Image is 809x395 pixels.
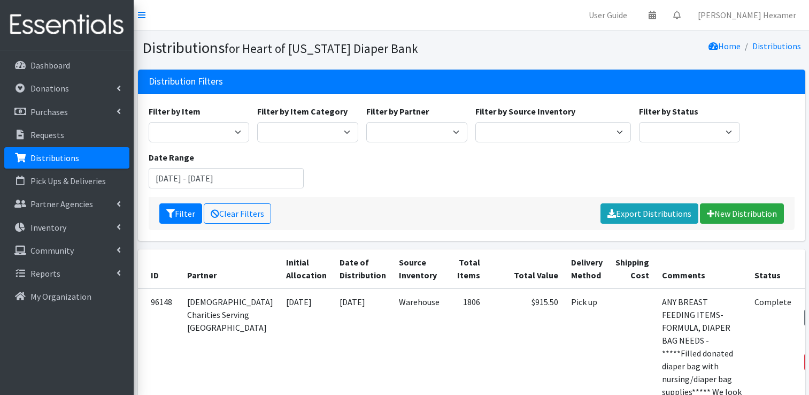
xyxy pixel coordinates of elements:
p: Pick Ups & Deliveries [30,176,106,186]
p: Reports [30,268,60,279]
th: Total Items [446,249,487,288]
label: Date Range [149,151,194,164]
a: Clear Filters [204,203,271,224]
a: New Distribution [700,203,784,224]
a: Dashboard [4,55,129,76]
input: January 1, 2011 - December 31, 2011 [149,168,304,188]
th: Initial Allocation [280,249,333,288]
a: My Organization [4,286,129,307]
p: Dashboard [30,60,70,71]
a: User Guide [580,4,636,26]
a: Pick Ups & Deliveries [4,170,129,192]
p: Purchases [30,107,68,117]
th: Partner [181,249,280,288]
p: My Organization [30,291,91,302]
a: Requests [4,124,129,146]
th: Comments [656,249,748,288]
a: Donations [4,78,129,99]
a: Community [4,240,129,261]
th: ID [138,249,181,288]
label: Filter by Source Inventory [475,105,575,118]
th: Total Value [487,249,565,288]
img: HumanEssentials [4,7,129,43]
small: for Heart of [US_STATE] Diaper Bank [225,41,418,56]
h1: Distributions [142,39,468,57]
label: Filter by Status [639,105,698,118]
th: Shipping Cost [609,249,656,288]
h3: Distribution Filters [149,76,223,87]
button: Filter [159,203,202,224]
label: Filter by Item Category [257,105,348,118]
th: Delivery Method [565,249,609,288]
a: Export Distributions [600,203,698,224]
p: Inventory [30,222,66,233]
a: Partner Agencies [4,193,129,215]
p: Requests [30,130,64,140]
p: Donations [30,83,69,94]
a: Inventory [4,217,129,238]
a: Purchases [4,101,129,123]
label: Filter by Partner [366,105,429,118]
th: Date of Distribution [333,249,392,288]
a: Distributions [4,147,129,169]
a: Distributions [752,41,801,51]
a: [PERSON_NAME] Hexamer [689,4,805,26]
th: Source Inventory [392,249,446,288]
p: Community [30,245,74,256]
label: Filter by Item [149,105,201,118]
p: Partner Agencies [30,199,93,209]
p: Distributions [30,153,79,163]
a: Home [708,41,741,51]
a: Reports [4,263,129,284]
th: Status [748,249,798,288]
